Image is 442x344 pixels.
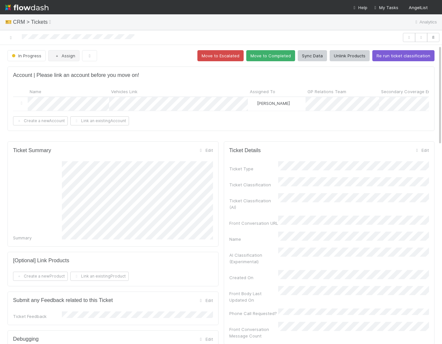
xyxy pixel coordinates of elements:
button: Sync Data [298,50,327,61]
div: Front Conversation URL [229,220,278,226]
a: My Tasks [373,4,398,11]
button: Create a newAccount [13,116,68,125]
span: Assigned To [250,88,275,95]
button: Assign [48,50,79,61]
button: Move to Escalated [197,50,244,61]
a: Edit [414,148,429,153]
span: Secondary Coverage Email [381,88,436,95]
img: logo-inverted-e16ddd16eac7371096b0.svg [5,2,49,13]
button: Re run ticket classification [372,50,435,61]
div: Front Body Last Updated On [229,290,278,303]
img: avatar_18c010e4-930e-4480-823a-7726a265e9dd.png [251,101,256,106]
div: Ticket Type [229,165,278,172]
span: In Progress [10,53,41,58]
span: CRM > Tickets [13,19,57,25]
h5: Ticket Summary [13,147,51,154]
span: [PERSON_NAME] [257,101,290,106]
div: [PERSON_NAME] [250,100,290,107]
a: Edit [198,148,213,153]
div: Help [352,4,367,11]
span: GP Relations Team [307,88,346,95]
button: Unlink Products [330,50,370,61]
h5: Debugging [13,336,39,342]
a: Analytics [413,18,437,26]
h5: Submit any Feedback related to this Ticket [13,297,113,304]
span: Vehicles Link [111,88,137,95]
button: Link an existingProduct [70,272,129,281]
a: Edit [198,337,213,342]
h5: Ticket Details [229,147,261,154]
span: Name [30,88,41,95]
span: AngelList [409,5,428,10]
div: Phone Call Requested? [229,310,278,317]
div: Ticket Classification [229,181,278,188]
button: Create a newProduct [13,272,68,281]
button: Link an existingAccount [70,116,129,125]
span: My Tasks [373,5,398,10]
div: Name [229,236,278,242]
div: Front Conversation Message Count [229,326,278,339]
img: avatar_18c010e4-930e-4480-823a-7726a265e9dd.png [430,5,437,11]
h5: [Optional] Link Products [13,257,69,264]
div: Created On [229,274,278,281]
div: Ticket Classification (AI) [229,197,278,210]
button: In Progress [7,50,46,61]
div: Summary [13,235,62,241]
button: Move to Completed [246,50,295,61]
span: 🎫 [5,19,12,25]
div: Ticket Feedback [13,313,62,320]
a: Edit [198,298,213,303]
div: AI Classification (Experimental) [229,252,278,265]
h5: Account | Please link an account before you move on! [13,72,139,79]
